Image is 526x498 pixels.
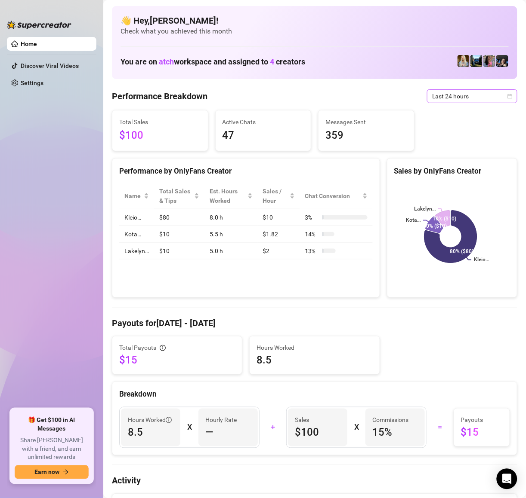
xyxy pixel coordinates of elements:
span: Share [PERSON_NAME] with a friend, and earn unlimited rewards [15,437,89,462]
img: Kota [483,55,495,67]
div: Est. Hours Worked [210,186,245,205]
td: $10 [154,226,204,243]
th: Sales / Hour [258,183,300,209]
span: — [205,426,213,440]
td: $2 [258,243,300,260]
div: + [265,421,282,434]
a: Settings [21,79,43,86]
div: Open Intercom Messenger [497,469,517,489]
span: 13 % [305,246,319,256]
span: Check what you achieved this month [121,27,509,36]
td: $10 [154,243,204,260]
td: $1.82 [258,226,300,243]
span: 15 % [372,426,418,440]
span: 8.5 [128,426,173,440]
h4: 👋 Hey, [PERSON_NAME] ! [121,15,509,27]
button: Earn nowarrow-right [15,465,89,479]
span: $15 [461,426,503,440]
span: Total Sales & Tips [159,186,192,205]
span: Sales / Hour [263,186,288,205]
text: Kota… [406,217,421,223]
span: $100 [119,128,201,144]
img: Britt [470,55,483,67]
td: 5.5 h [204,226,257,243]
span: Hours Worked [257,343,372,353]
span: Hours Worked [128,416,172,425]
h4: Payouts for [DATE] - [DATE] [112,317,517,329]
td: 8.0 h [204,209,257,226]
span: Last 24 hours [432,90,512,103]
text: Lakelyn… [414,206,436,212]
a: Home [21,40,37,47]
div: X [354,421,359,434]
span: 4 [270,57,274,66]
span: Active Chats [223,117,304,127]
text: Kleio… [474,257,489,263]
span: info-circle [160,345,166,351]
span: $15 [119,354,235,367]
img: Lakelyn [496,55,508,67]
span: 47 [223,128,304,144]
span: 🎁 Get $100 in AI Messages [15,416,89,433]
td: 5.0 h [204,243,257,260]
img: Kleio [458,55,470,67]
th: Name [119,183,154,209]
article: Commissions [372,416,408,425]
h4: Activity [112,475,517,487]
span: Sales [295,416,340,425]
h4: Performance Breakdown [112,90,207,102]
span: 8.5 [257,354,372,367]
span: Chat Conversion [305,191,361,201]
span: calendar [507,94,513,99]
span: 14 % [305,229,319,239]
span: atch [159,57,174,66]
td: Kleio… [119,209,154,226]
div: = [432,421,449,434]
article: Hourly Rate [205,416,237,425]
td: Lakelyn… [119,243,154,260]
td: Kota… [119,226,154,243]
td: $80 [154,209,204,226]
div: Breakdown [119,389,510,400]
th: Chat Conversion [300,183,373,209]
span: Earn now [34,469,59,476]
span: Total Payouts [119,343,156,353]
span: Messages Sent [325,117,407,127]
div: Sales by OnlyFans Creator [394,165,510,177]
h1: You are on workspace and assigned to creators [121,57,305,67]
span: 3 % [305,213,319,222]
td: $10 [258,209,300,226]
span: arrow-right [63,469,69,475]
span: Total Sales [119,117,201,127]
th: Total Sales & Tips [154,183,204,209]
span: 359 [325,128,407,144]
div: Performance by OnlyFans Creator [119,165,373,177]
span: Payouts [461,416,503,425]
span: info-circle [166,417,172,423]
span: $100 [295,426,340,440]
a: Discover Viral Videos [21,62,79,69]
span: Name [124,191,142,201]
img: logo-BBDzfeDw.svg [7,21,71,29]
div: X [187,421,192,434]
